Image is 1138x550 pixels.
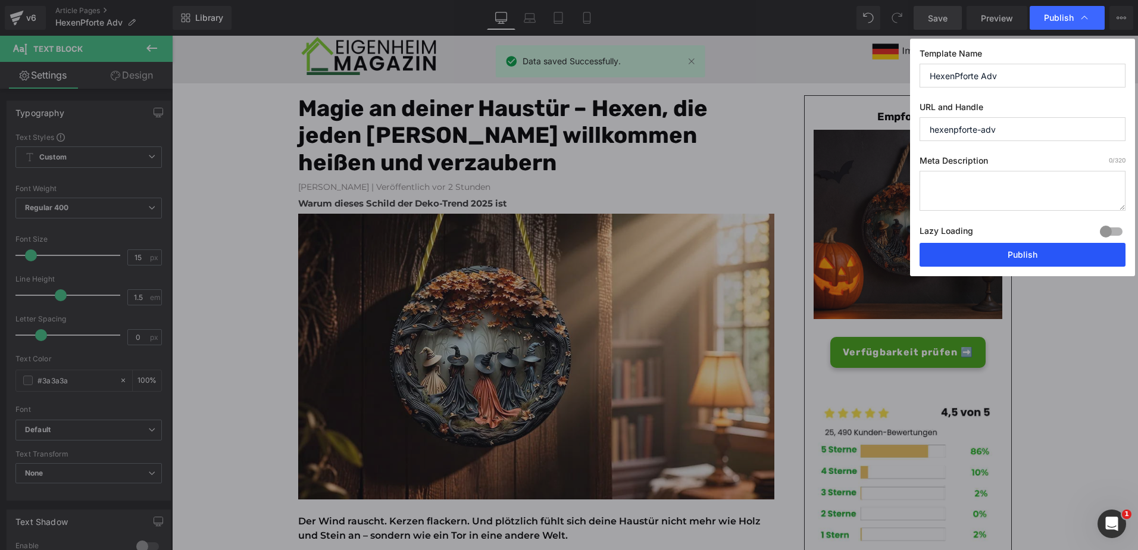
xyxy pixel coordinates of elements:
span: Verfügbarkeit prüfen ➡️ [671,310,801,324]
label: Lazy Loading [920,223,973,243]
label: URL and Handle [920,102,1126,117]
label: Template Name [920,48,1126,64]
a: Verfügbarkeit prüfen ➡️ [658,301,814,332]
button: Publish [920,243,1126,267]
iframe: Intercom live chat [1098,510,1126,538]
strong: Warum dieses Schild der Deko-Trend 2025 ist [126,162,335,173]
span: /320 [1109,157,1126,164]
font: Magie an deiner Haustür – Hexen, die jeden [PERSON_NAME] willkommen heißen und verzaubern [126,59,536,140]
h3: Empfohlen: [651,74,822,88]
span: 0 [1109,157,1112,164]
span: 1 [1122,510,1131,519]
font: [PERSON_NAME] | Veröffentlich vor 2 Stunden [126,146,318,157]
label: Meta Description [920,155,1126,171]
font: Der Wind rauscht. Kerzen flackern. Und plötzlich fühlt sich deine Haustür nicht mehr wie Holz und... [126,480,589,505]
span: Publish [1044,12,1074,23]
